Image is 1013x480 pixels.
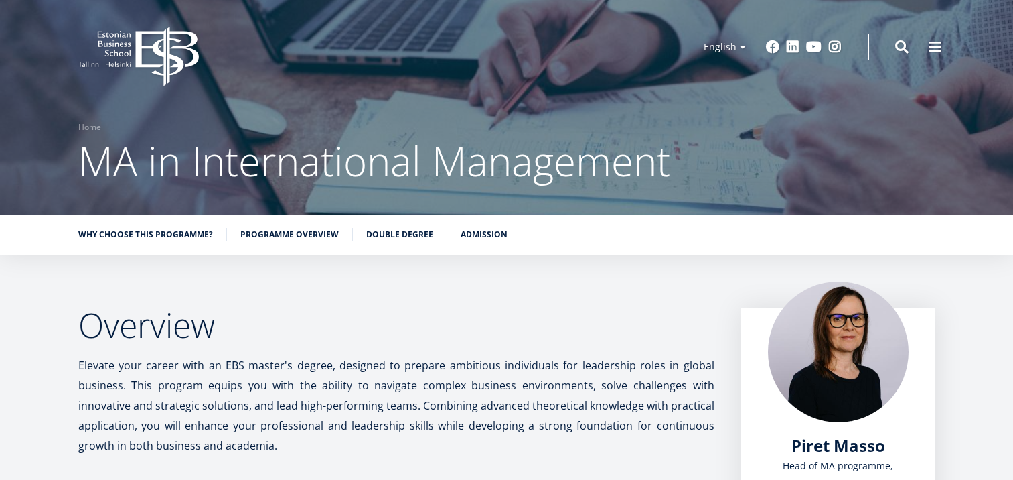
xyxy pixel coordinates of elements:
[791,436,885,456] a: Piret Masso
[766,40,779,54] a: Facebook
[366,228,433,241] a: Double Degree
[78,228,213,241] a: Why choose this programme?
[828,40,842,54] a: Instagram
[806,40,822,54] a: Youtube
[78,121,101,134] a: Home
[240,228,339,241] a: Programme overview
[78,358,714,453] span: Elevate your career with an EBS master's degree, designed to prepare ambitious individuals for le...
[78,133,670,188] span: MA in International Management
[791,434,885,457] span: Piret Masso
[78,308,714,342] h2: Overview
[461,228,508,241] a: Admission
[786,40,799,54] a: Linkedin
[768,282,909,422] img: Piret Masso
